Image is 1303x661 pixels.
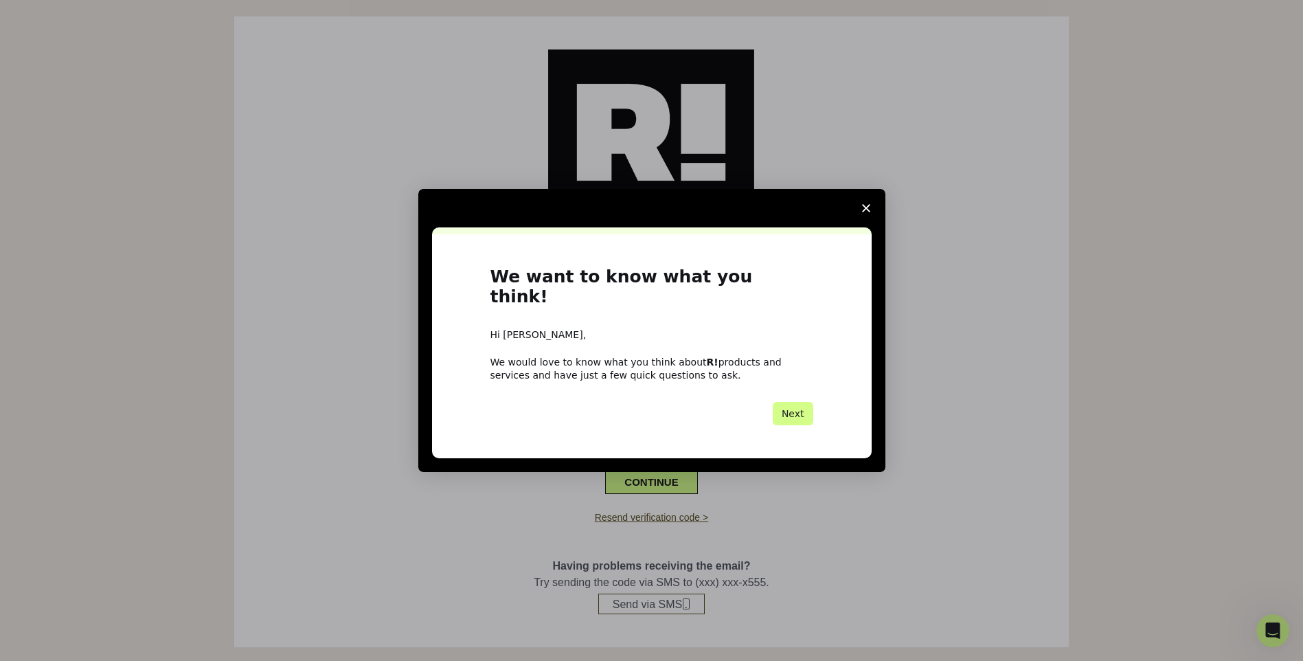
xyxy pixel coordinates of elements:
[490,356,813,381] div: We would love to know what you think about products and services and have just a few quick questi...
[773,402,813,425] button: Next
[490,267,813,315] h1: We want to know what you think!
[707,357,718,368] b: R!
[490,328,813,342] div: Hi [PERSON_NAME],
[847,189,885,227] span: Close survey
